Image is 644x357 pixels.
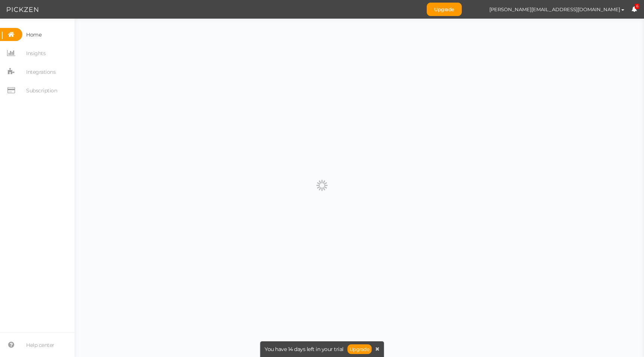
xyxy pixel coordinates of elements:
img: 0f89b77e1f8de0a8c70df4683e3cf21a [469,3,482,16]
span: Integrations [26,66,56,78]
a: Upgrade [427,3,462,16]
span: [PERSON_NAME][EMAIL_ADDRESS][DOMAIN_NAME] [489,6,620,12]
span: 6 [635,4,640,9]
img: Pickzen logo [7,5,38,14]
span: Insights [26,47,45,59]
button: [PERSON_NAME][EMAIL_ADDRESS][DOMAIN_NAME] [482,3,631,16]
span: You have 14 days left in your trial [265,347,344,352]
span: Subscription [26,85,57,97]
span: Home [26,29,41,41]
span: Help center [26,339,54,351]
a: Upgrade [347,344,372,354]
